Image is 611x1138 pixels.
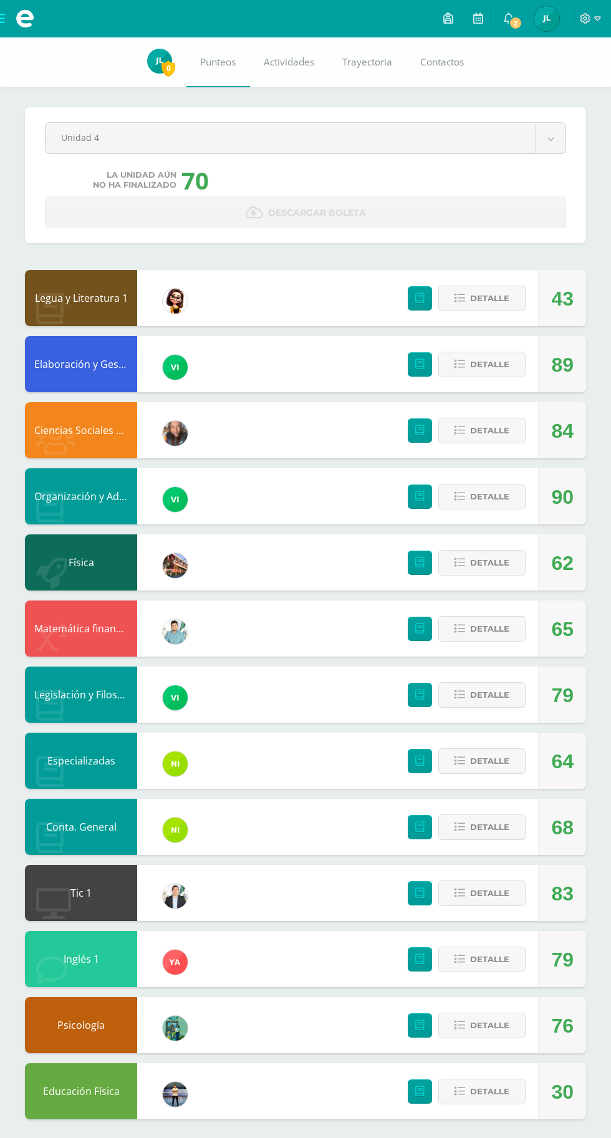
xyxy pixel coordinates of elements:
span: Detalle [470,882,509,905]
button: Detalle [438,550,526,576]
button: Detalle [438,484,526,509]
span: Detalle [470,419,509,442]
span: Actividades [264,55,314,69]
div: Organización y Admon. [25,468,137,524]
button: Detalle [438,1013,526,1038]
span: Detalle [470,750,509,773]
span: Unidad 4 [61,123,520,152]
div: 70 [181,164,209,196]
div: 76 [551,998,574,1054]
div: Inglés 1 [25,931,137,987]
div: 89 [551,337,574,393]
span: 2 [509,16,522,30]
div: 79 [551,667,574,723]
span: Punteos [200,55,236,69]
div: 84 [551,403,574,459]
div: Psicología [25,997,137,1053]
div: Educación Física [25,1063,137,1119]
button: Detalle [438,880,526,906]
div: Conta. General [25,799,137,855]
div: 64 [551,733,574,789]
img: a241c2b06c5b4daf9dd7cbc5f490cd0f.png [163,355,188,380]
img: aa2172f3e2372f881a61fb647ea0edf1.png [163,884,188,909]
div: Ciencias Sociales y Formación Ciudadana [25,402,137,458]
img: a241c2b06c5b4daf9dd7cbc5f490cd0f.png [163,685,188,710]
div: 43 [551,271,574,327]
img: ca60df5ae60ada09d1f93a1da4ab2e41.png [163,751,188,776]
span: La unidad aún no ha finalizado [93,170,176,190]
span: Detalle [470,816,509,839]
span: Detalle [470,948,509,971]
img: ca60df5ae60ada09d1f93a1da4ab2e41.png [163,817,188,842]
div: 30 [551,1064,574,1120]
span: Trayectoria [342,55,392,69]
img: 0a4f8d2552c82aaa76f7aefb013bc2ce.png [163,553,188,578]
span: Detalle [470,683,509,706]
div: 68 [551,799,574,856]
img: cddb2fafc80e4a6e526b97ae3eca20ef.png [163,289,188,314]
button: Detalle [438,947,526,972]
button: Detalle [438,352,526,377]
img: a419fc3700045a567fcaca03794caf78.png [534,6,559,31]
div: Tic 1 [25,865,137,921]
span: Detalle [470,1014,509,1037]
button: Detalle [438,418,526,443]
img: 3bbeeb896b161c296f86561e735fa0fc.png [163,619,188,644]
div: Legua y Literatura 1 [25,270,137,326]
div: Matemática financiera [25,600,137,657]
span: 0 [161,60,175,76]
span: Detalle [470,287,509,310]
div: Legislación y Filosofía Empresarial [25,667,137,723]
img: bde165c00b944de6c05dcae7d51e2fcc.png [163,1082,188,1107]
img: 8286b9a544571e995a349c15127c7be6.png [163,421,188,446]
div: 79 [551,932,574,988]
span: Descargar boleta [268,198,366,228]
button: Detalle [438,814,526,840]
img: a241c2b06c5b4daf9dd7cbc5f490cd0f.png [163,487,188,512]
img: a419fc3700045a567fcaca03794caf78.png [147,49,172,74]
div: Especializadas [25,733,137,789]
img: 90ee13623fa7c5dbc2270dab131931b4.png [163,950,188,975]
span: Detalle [470,617,509,640]
button: Detalle [438,286,526,311]
img: b3df963adb6106740b98dae55d89aff1.png [163,1016,188,1041]
div: 90 [551,469,574,525]
button: Detalle [438,748,526,774]
button: Detalle [438,682,526,708]
div: 65 [551,601,574,657]
button: Detalle [438,1079,526,1104]
div: Elaboración y Gestión de Proyectos [25,336,137,392]
span: Detalle [470,485,509,508]
div: 62 [551,535,574,591]
span: Detalle [470,353,509,376]
a: Trayectoria [329,37,407,87]
a: Punteos [186,37,250,87]
span: Detalle [470,551,509,574]
span: Detalle [470,1080,509,1103]
span: Contactos [420,55,464,69]
div: 83 [551,866,574,922]
div: Física [25,534,137,591]
a: Contactos [407,37,478,87]
a: Actividades [250,37,329,87]
button: Detalle [438,616,526,642]
a: Unidad 4 [46,123,565,153]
